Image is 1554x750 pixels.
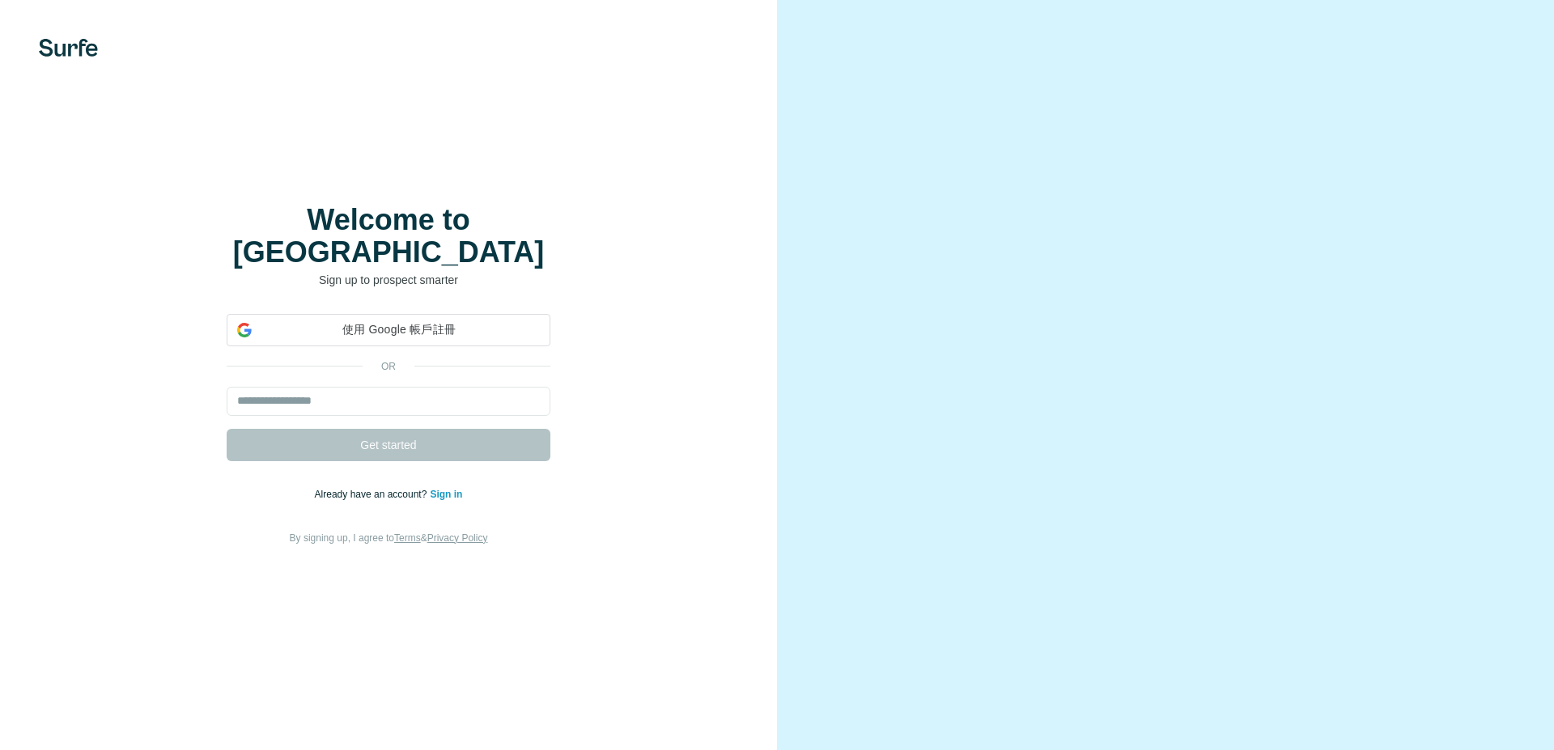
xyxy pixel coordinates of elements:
span: By signing up, I agree to & [290,532,488,544]
img: Surfe's logo [39,39,98,57]
h1: Welcome to [GEOGRAPHIC_DATA] [227,204,550,269]
a: Terms [394,532,421,544]
p: Sign up to prospect smarter [227,272,550,288]
span: 使用 Google 帳戶註冊 [258,321,540,338]
a: Privacy Policy [427,532,488,544]
div: 使用 Google 帳戶註冊 [227,314,550,346]
span: Already have an account? [315,489,431,500]
iframe: 「使用 Google 帳戶登入」按鈕 [219,345,558,380]
a: Sign in [430,489,462,500]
